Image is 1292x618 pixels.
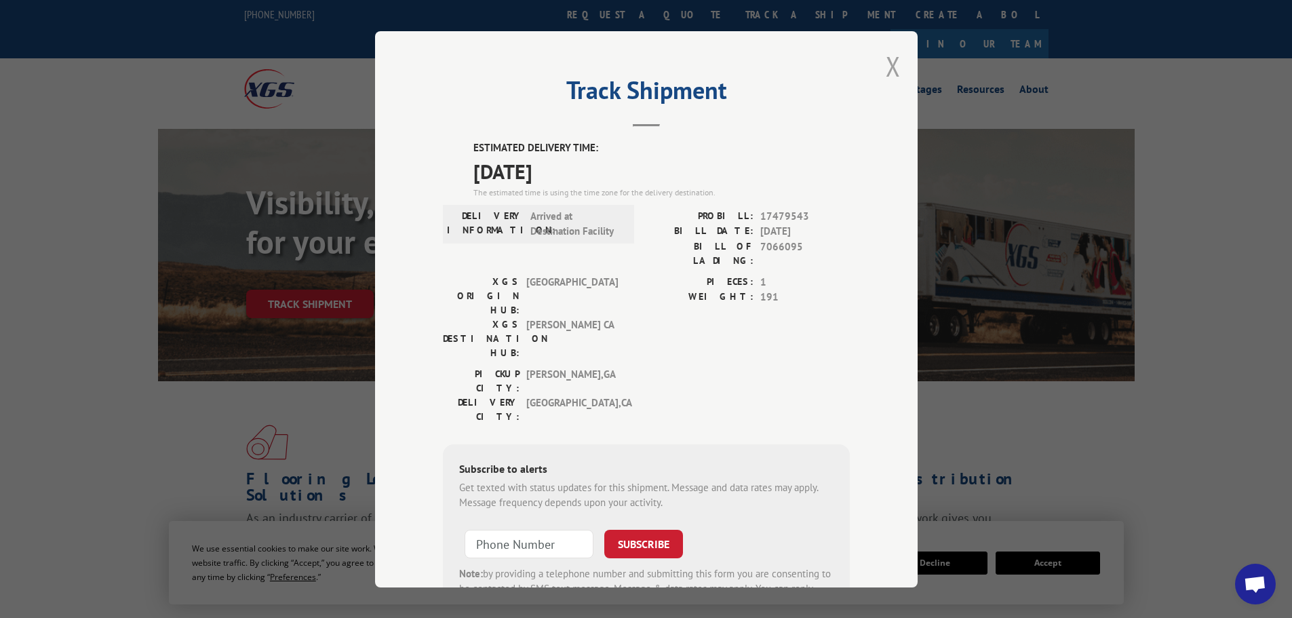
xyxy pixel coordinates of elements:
[459,480,834,510] div: Get texted with status updates for this shipment. Message and data rates may apply. Message frequ...
[526,274,618,317] span: [GEOGRAPHIC_DATA]
[646,290,753,305] label: WEIGHT:
[886,48,901,84] button: Close modal
[473,155,850,186] span: [DATE]
[760,274,850,290] span: 1
[646,239,753,267] label: BILL OF LADING:
[646,224,753,239] label: BILL DATE:
[443,81,850,107] h2: Track Shipment
[760,208,850,224] span: 17479543
[443,274,520,317] label: XGS ORIGIN HUB:
[473,186,850,198] div: The estimated time is using the time zone for the delivery destination.
[646,274,753,290] label: PIECES:
[459,566,834,612] div: by providing a telephone number and submitting this form you are consenting to be contacted by SM...
[760,290,850,305] span: 191
[1235,564,1276,604] div: Open chat
[760,239,850,267] span: 7066095
[447,208,524,239] label: DELIVERY INFORMATION:
[526,317,618,360] span: [PERSON_NAME] CA
[530,208,622,239] span: Arrived at Destination Facility
[465,529,593,558] input: Phone Number
[459,566,483,579] strong: Note:
[526,395,618,423] span: [GEOGRAPHIC_DATA] , CA
[526,366,618,395] span: [PERSON_NAME] , GA
[443,366,520,395] label: PICKUP CITY:
[459,460,834,480] div: Subscribe to alerts
[443,395,520,423] label: DELIVERY CITY:
[473,140,850,156] label: ESTIMATED DELIVERY TIME:
[604,529,683,558] button: SUBSCRIBE
[443,317,520,360] label: XGS DESTINATION HUB:
[760,224,850,239] span: [DATE]
[646,208,753,224] label: PROBILL:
